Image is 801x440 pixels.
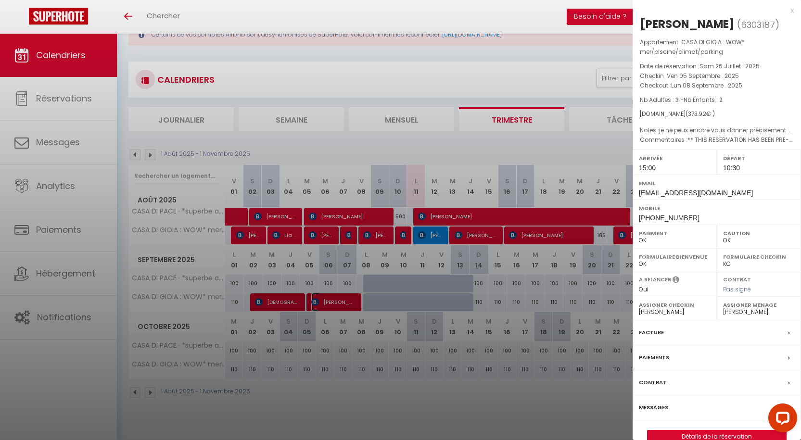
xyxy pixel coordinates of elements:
[673,276,679,286] i: Sélectionner OUI si vous souhaiter envoyer les séquences de messages post-checkout
[671,81,742,89] span: Lun 08 Septembre . 2025
[723,300,795,310] label: Assigner Menage
[640,81,794,90] p: Checkout :
[741,19,775,31] span: 6303187
[639,178,795,188] label: Email
[723,252,795,262] label: Formulaire Checkin
[667,72,739,80] span: Ven 05 Septembre . 2025
[640,16,735,32] div: [PERSON_NAME]
[688,110,706,118] span: 373.92
[639,276,671,284] label: A relancer
[723,285,751,293] span: Pas signé
[639,402,668,413] label: Messages
[723,153,795,163] label: Départ
[639,203,795,213] label: Mobile
[639,300,711,310] label: Assigner Checkin
[633,5,794,16] div: x
[639,164,656,172] span: 15:00
[723,228,795,238] label: Caution
[639,189,753,197] span: [EMAIL_ADDRESS][DOMAIN_NAME]
[686,110,715,118] span: ( € )
[640,38,745,56] span: CASA DI GIOIA : WOW* mer/piscine/climat/parking
[639,377,667,388] label: Contrat
[640,96,723,104] span: Nb Adultes : 3 -
[639,153,711,163] label: Arrivée
[723,276,751,282] label: Contrat
[699,62,760,70] span: Sam 26 Juillet . 2025
[761,400,801,440] iframe: LiveChat chat widget
[640,62,794,71] p: Date de réservation :
[737,18,779,31] span: ( )
[640,38,794,57] p: Appartement :
[639,252,711,262] label: Formulaire Bienvenue
[639,228,711,238] label: Paiement
[640,71,794,81] p: Checkin :
[684,96,723,104] span: Nb Enfants : 2
[640,110,794,119] div: [DOMAIN_NAME]
[640,135,794,145] p: Commentaires :
[640,126,794,135] p: Notes :
[723,164,740,172] span: 10:30
[639,214,699,222] span: [PHONE_NUMBER]
[639,352,669,363] label: Paiements
[639,327,664,338] label: Facture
